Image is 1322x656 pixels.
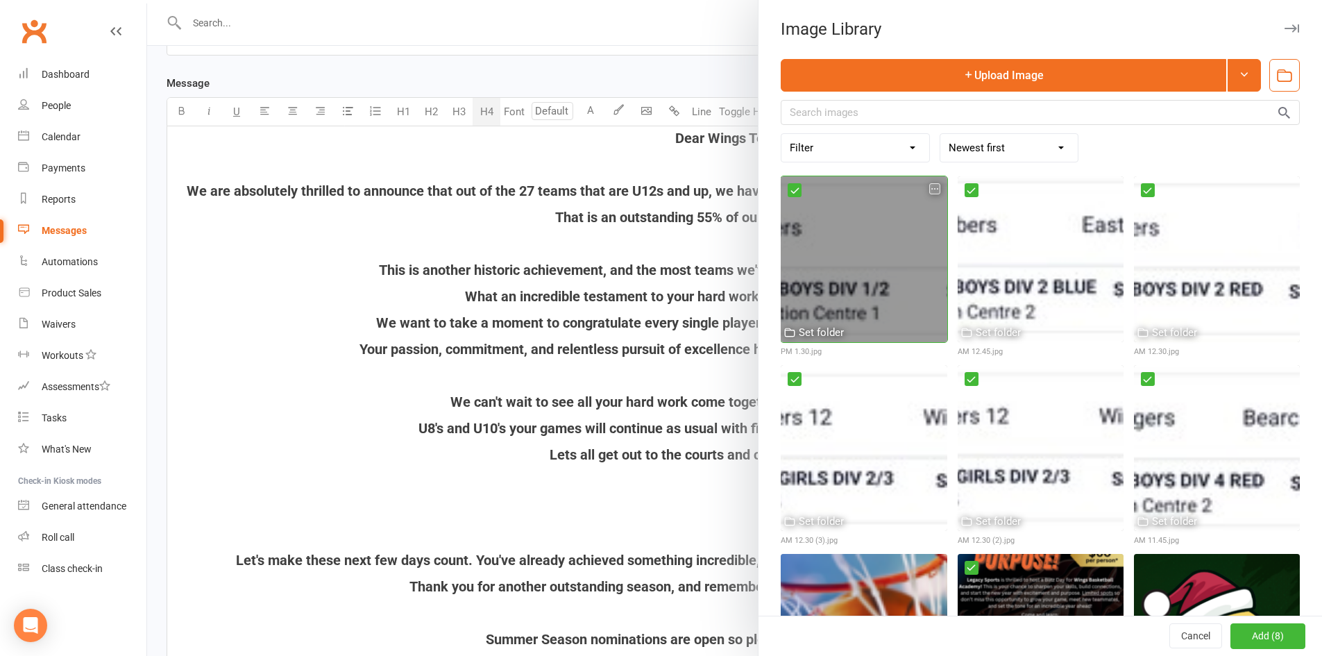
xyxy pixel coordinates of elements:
[42,100,71,111] div: People
[18,403,146,434] a: Tasks
[18,309,146,340] a: Waivers
[18,371,146,403] a: Assessments
[42,563,103,574] div: Class check-in
[42,412,67,423] div: Tasks
[42,501,126,512] div: General attendance
[42,287,101,298] div: Product Sales
[1169,624,1222,649] button: Cancel
[18,215,146,246] a: Messages
[958,346,1124,358] div: AM 12.45.jpg
[18,153,146,184] a: Payments
[18,246,146,278] a: Automations
[799,324,844,341] div: Set folder
[958,176,1124,342] img: AM 12.45.jpg
[781,59,1226,92] button: Upload Image
[14,609,47,642] div: Open Intercom Messenger
[18,90,146,121] a: People
[42,131,80,142] div: Calendar
[781,365,947,531] img: AM 12.30 (3).jpg
[42,350,83,361] div: Workouts
[18,184,146,215] a: Reports
[781,100,1300,125] input: Search images
[781,535,947,547] div: AM 12.30 (3).jpg
[18,491,146,522] a: General attendance kiosk mode
[42,319,76,330] div: Waivers
[1134,365,1300,531] img: AM 11.45.jpg
[958,535,1124,547] div: AM 12.30 (2).jpg
[799,513,844,530] div: Set folder
[18,434,146,465] a: What's New
[42,162,85,174] div: Payments
[1134,346,1300,358] div: AM 12.30.jpg
[18,121,146,153] a: Calendar
[18,553,146,584] a: Class kiosk mode
[781,346,947,358] div: PM 1.30.jpg
[17,14,51,49] a: Clubworx
[42,532,74,543] div: Roll call
[42,194,76,205] div: Reports
[759,19,1322,39] div: Image Library
[958,365,1124,531] img: AM 12.30 (2).jpg
[18,278,146,309] a: Product Sales
[42,444,92,455] div: What's New
[18,59,146,90] a: Dashboard
[42,256,98,267] div: Automations
[18,340,146,371] a: Workouts
[1152,513,1197,530] div: Set folder
[976,324,1021,341] div: Set folder
[1230,624,1305,649] button: Add (8)
[1134,176,1300,342] img: AM 12.30.jpg
[42,381,110,392] div: Assessments
[1134,535,1300,547] div: AM 11.45.jpg
[976,513,1021,530] div: Set folder
[42,225,87,236] div: Messages
[18,522,146,553] a: Roll call
[1152,324,1197,341] div: Set folder
[42,69,90,80] div: Dashboard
